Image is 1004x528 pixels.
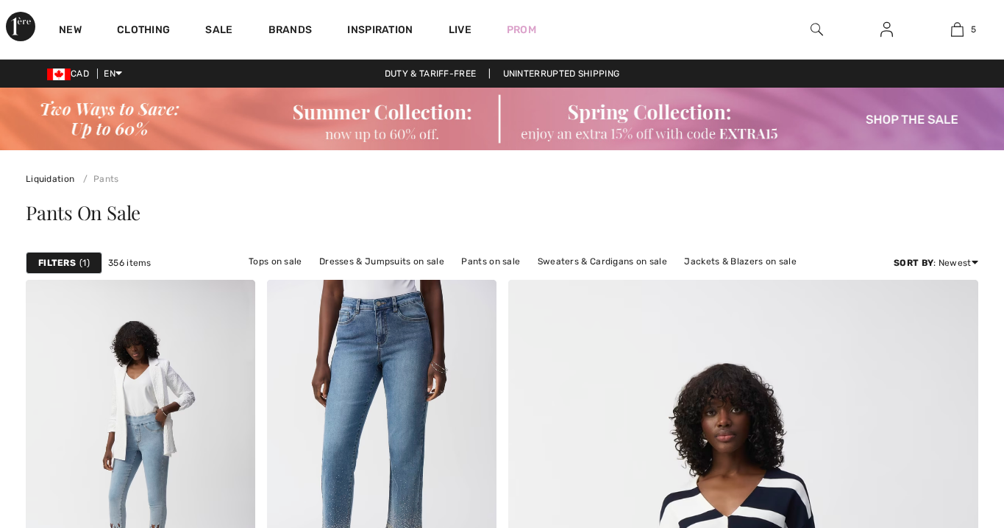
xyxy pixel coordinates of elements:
a: Brands [268,24,313,39]
a: Sale [205,24,232,39]
a: Jackets & Blazers on sale [677,252,804,271]
img: My Info [880,21,893,38]
img: My Bag [951,21,964,38]
img: Canadian Dollar [47,68,71,80]
a: Skirts on sale [438,271,510,290]
span: Pants On Sale [26,200,140,225]
span: 356 items [108,256,152,270]
a: Pants on sale [454,252,527,271]
a: Sweaters & Cardigans on sale [530,252,674,271]
img: search the website [811,21,823,38]
a: Sign In [869,21,905,39]
a: Dresses & Jumpsuits on sale [312,252,452,271]
span: 1 [79,256,90,270]
a: New [59,24,82,39]
strong: Sort By [894,258,933,268]
strong: Filters [38,256,76,270]
a: 5 [922,21,991,38]
span: 5 [971,23,976,36]
a: Outerwear on sale [513,271,608,290]
a: Pants [77,174,119,184]
a: Liquidation [26,174,74,184]
img: 1ère Avenue [6,12,35,41]
div: : Newest [894,256,978,270]
a: Tops on sale [241,252,310,271]
span: EN [104,68,122,79]
a: Live [449,22,471,38]
a: Prom [507,22,536,38]
span: CAD [47,68,95,79]
span: Inspiration [347,24,413,39]
a: Clothing [117,24,170,39]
